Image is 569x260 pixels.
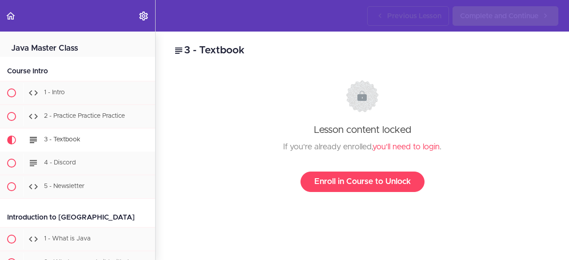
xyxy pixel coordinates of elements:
div: If you're already enrolled, . [182,140,543,154]
div: Lesson content locked [182,80,543,192]
span: 1 - What is Java [44,236,91,242]
svg: Settings Menu [138,11,149,21]
h2: 3 - Textbook [173,43,551,58]
a: you'll need to login [373,143,440,151]
span: Complete and Continue [460,11,538,21]
svg: Back to course curriculum [5,11,16,21]
span: 3 - Textbook [44,136,80,143]
a: Previous Lesson [367,6,449,26]
span: 2 - Practice Practice Practice [44,113,125,119]
a: Complete and Continue [453,6,558,26]
span: 1 - Intro [44,89,65,96]
span: Previous Lesson [387,11,441,21]
span: 4 - Discord [44,160,76,166]
span: 5 - Newsletter [44,183,84,189]
a: Enroll in Course to Unlock [301,172,425,192]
